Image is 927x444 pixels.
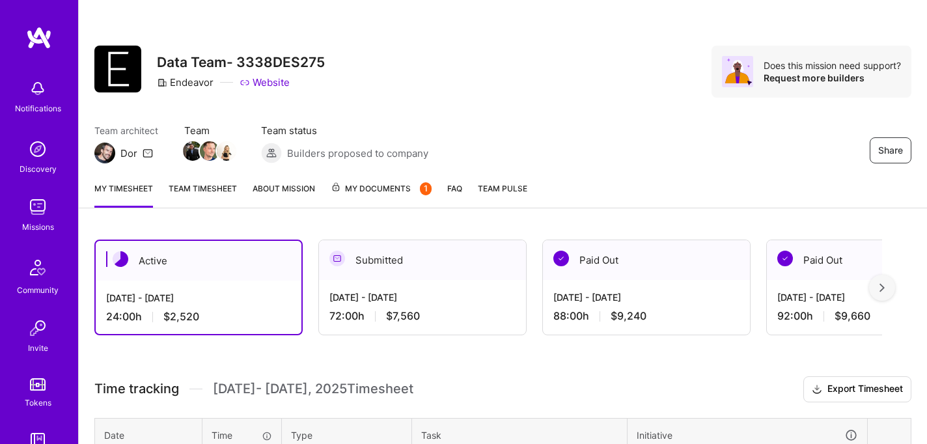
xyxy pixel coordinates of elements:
img: Avatar [722,56,753,87]
img: bell [25,76,51,102]
a: Team timesheet [169,182,237,208]
a: My timesheet [94,182,153,208]
div: Dor [120,146,137,160]
span: Share [878,144,903,157]
span: Team Pulse [478,184,527,193]
i: icon Download [812,383,822,396]
i: icon CompanyGray [157,77,167,88]
div: 72:00 h [329,309,516,323]
div: [DATE] - [DATE] [553,290,740,304]
img: Community [22,252,53,283]
span: $7,560 [386,309,420,323]
img: Team Member Avatar [217,141,236,161]
span: $2,520 [163,310,199,324]
div: Initiative [637,428,858,443]
a: Team Member Avatar [218,140,235,162]
img: Team Member Avatar [183,141,202,161]
span: [DATE] - [DATE] , 2025 Timesheet [213,381,413,397]
img: discovery [25,136,51,162]
a: Team Pulse [478,182,527,208]
img: Active [113,251,128,267]
i: icon Mail [143,148,153,158]
span: $9,240 [611,309,646,323]
a: Website [240,76,290,89]
span: $9,660 [835,309,870,323]
div: Discovery [20,162,57,176]
a: FAQ [447,182,462,208]
div: Active [96,241,301,281]
img: logo [26,26,52,49]
a: About Mission [253,182,315,208]
button: Share [870,137,911,163]
span: Team status [261,124,428,137]
div: 1 [420,182,432,195]
img: Paid Out [777,251,793,266]
div: Notifications [15,102,61,115]
div: Missions [22,220,54,234]
div: [DATE] - [DATE] [329,290,516,304]
img: tokens [30,378,46,391]
span: Team [184,124,235,137]
div: 88:00 h [553,309,740,323]
img: Team Member Avatar [200,141,219,161]
img: Invite [25,315,51,341]
div: Community [17,283,59,297]
button: Export Timesheet [803,376,911,402]
span: Time tracking [94,381,179,397]
div: Time [212,428,272,442]
div: Does this mission need support? [764,59,901,72]
div: Tokens [25,396,51,409]
div: Request more builders [764,72,901,84]
img: Team Architect [94,143,115,163]
a: Team Member Avatar [184,140,201,162]
img: Company Logo [94,46,141,92]
img: right [879,283,885,292]
div: 24:00 h [106,310,291,324]
h3: Data Team- 3338DES275 [157,54,325,70]
div: Paid Out [543,240,750,280]
img: Submitted [329,251,345,266]
span: My Documents [331,182,432,196]
img: teamwork [25,194,51,220]
a: My Documents1 [331,182,432,208]
span: Team architect [94,124,158,137]
a: Team Member Avatar [201,140,218,162]
span: Builders proposed to company [287,146,428,160]
div: Submitted [319,240,526,280]
div: Endeavor [157,76,214,89]
img: Builders proposed to company [261,143,282,163]
div: Invite [28,341,48,355]
img: Paid Out [553,251,569,266]
div: [DATE] - [DATE] [106,291,291,305]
